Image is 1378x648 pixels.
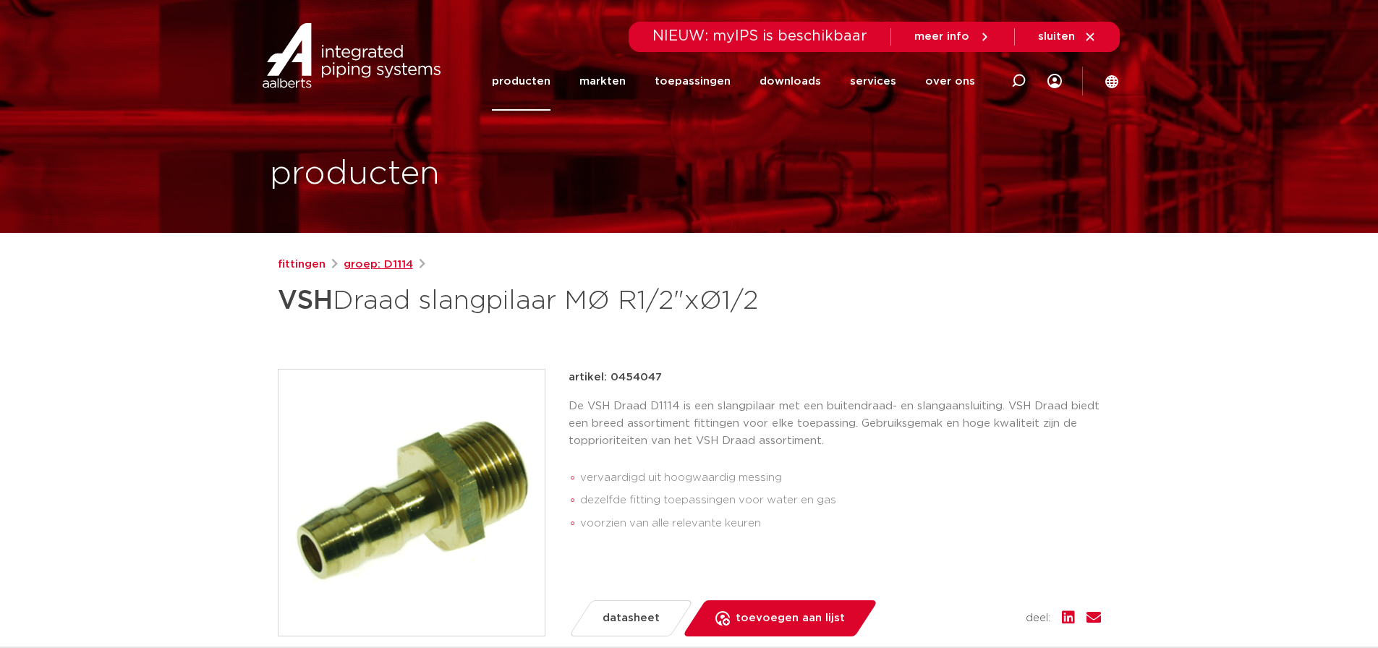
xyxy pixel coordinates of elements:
li: vervaardigd uit hoogwaardig messing [580,466,1101,490]
a: producten [492,52,550,111]
a: downloads [760,52,821,111]
a: groep: D1114 [344,256,413,273]
span: sluiten [1038,31,1075,42]
li: voorzien van alle relevante keuren [580,512,1101,535]
a: markten [579,52,626,111]
nav: Menu [492,52,975,111]
h1: Draad slangpilaar MØ R1/2"xØ1/2 [278,279,821,323]
span: datasheet [603,607,660,630]
p: artikel: 0454047 [569,369,662,386]
img: Product Image for VSH Draad slangpilaar MØ R1/2"xØ1/2 [278,370,545,636]
a: datasheet [568,600,693,636]
a: meer info [914,30,991,43]
a: over ons [925,52,975,111]
span: toevoegen aan lijst [736,607,845,630]
h1: producten [270,151,440,197]
a: toepassingen [655,52,731,111]
a: sluiten [1038,30,1097,43]
a: services [850,52,896,111]
li: dezelfde fitting toepassingen voor water en gas [580,489,1101,512]
a: fittingen [278,256,326,273]
div: my IPS [1047,52,1062,111]
p: De VSH Draad D1114 is een slangpilaar met een buitendraad- en slangaansluiting. VSH Draad biedt e... [569,398,1101,450]
span: meer info [914,31,969,42]
strong: VSH [278,288,333,314]
span: NIEUW: myIPS is beschikbaar [652,29,867,43]
span: deel: [1026,610,1050,627]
